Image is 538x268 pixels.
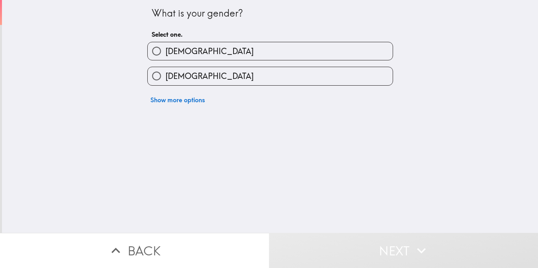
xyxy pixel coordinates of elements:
h6: Select one. [152,30,389,39]
button: [DEMOGRAPHIC_DATA] [148,67,393,85]
button: Show more options [147,92,208,108]
span: [DEMOGRAPHIC_DATA] [165,71,254,82]
button: [DEMOGRAPHIC_DATA] [148,42,393,60]
button: Next [269,233,538,268]
span: [DEMOGRAPHIC_DATA] [165,46,254,57]
div: What is your gender? [152,7,389,20]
